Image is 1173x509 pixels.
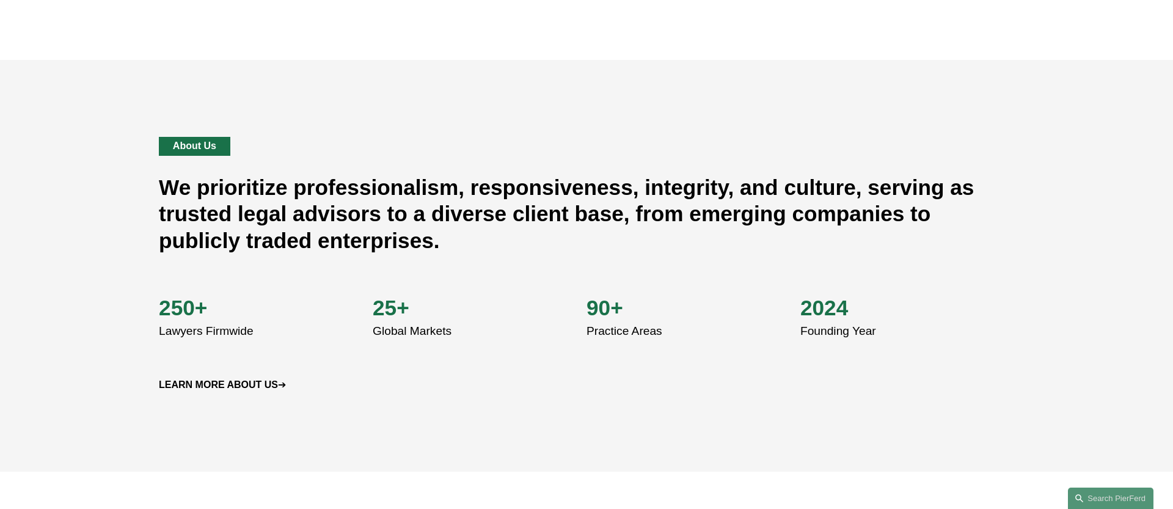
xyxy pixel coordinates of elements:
[159,324,254,337] span: Lawyers Firmwide
[373,296,409,320] span: 25+
[373,324,451,337] span: Global Markets
[159,376,408,394] p: ➔
[173,141,216,151] strong: About Us
[159,174,1014,254] h3: We prioritize professionalism, responsiveness, integrity, and culture, serving as trusted legal a...
[159,379,278,390] strong: LEARN MORE ABOUT US
[800,324,876,337] span: Founding Year
[1068,488,1153,509] a: Search this site
[159,296,207,320] span: 250+
[800,296,848,320] span: 2024
[586,324,662,337] span: Practice Areas
[586,296,623,320] span: 90+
